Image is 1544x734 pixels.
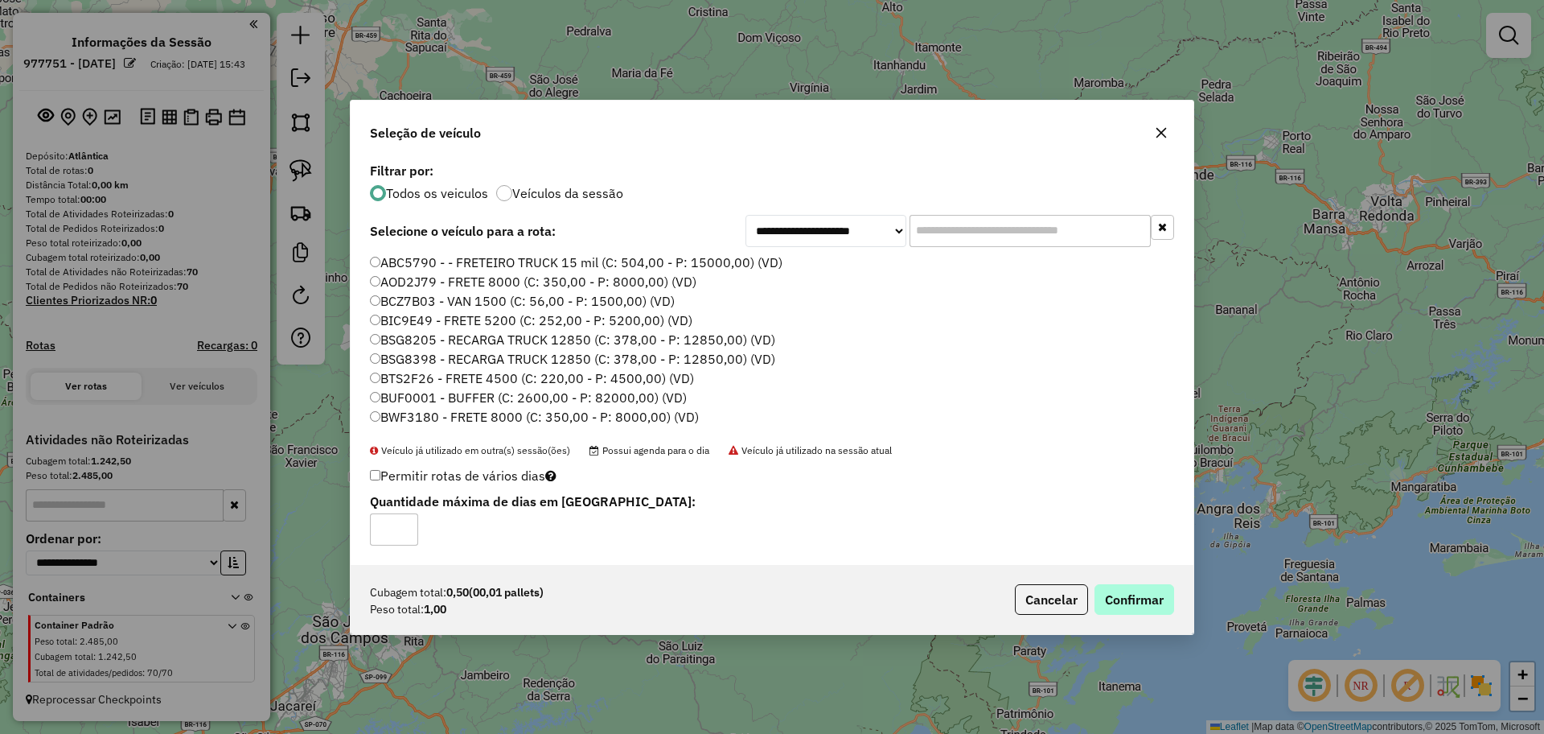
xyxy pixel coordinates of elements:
span: Peso total: [370,601,424,618]
label: BUF0001 - BUFFER (C: 2600,00 - P: 82000,00) (VD) [370,388,687,407]
span: Possui agenda para o dia [589,444,709,456]
span: Veículo já utilizado em outra(s) sessão(ões) [370,444,570,456]
span: Cubagem total: [370,584,446,601]
label: BIC9E49 - FRETE 5200 (C: 252,00 - P: 5200,00) (VD) [370,311,692,330]
label: BCZ7B03 - VAN 1500 (C: 56,00 - P: 1500,00) (VD) [370,291,675,311]
label: ABC5790 - - FRETEIRO TRUCK 15 mil (C: 504,00 - P: 15000,00) (VD) [370,253,782,272]
label: BTS2F26 - FRETE 4500 (C: 220,00 - P: 4500,00) (VD) [370,369,694,388]
button: Cancelar [1015,584,1088,615]
span: Veículo já utilizado na sessão atual [729,444,892,456]
label: BSG8398 - RECARGA TRUCK 12850 (C: 378,00 - P: 12850,00) (VD) [370,349,775,369]
label: Quantidade máxima de dias em [GEOGRAPHIC_DATA]: [370,492,900,511]
input: BWF3180 - FRETE 8000 (C: 350,00 - P: 8000,00) (VD) [370,411,380,422]
strong: Selecione o veículo para a rota: [370,223,556,239]
label: Permitir rotas de vários dias [370,460,556,491]
input: BIC9E49 - FRETE 5200 (C: 252,00 - P: 5200,00) (VD) [370,315,380,325]
span: Seleção de veículo [370,123,481,142]
input: BTS2F26 - FRETE 4500 (C: 220,00 - P: 4500,00) (VD) [370,373,380,383]
span: (00,01 pallets) [469,585,544,600]
label: BWF3734 - FRETEIRO TRUCK 12 mil (C: 406,00 - P: 12000,00) (VD) [370,427,777,446]
label: BSG8205 - RECARGA TRUCK 12850 (C: 378,00 - P: 12850,00) (VD) [370,330,775,349]
label: AOD2J79 - FRETE 8000 (C: 350,00 - P: 8000,00) (VD) [370,272,696,291]
input: BSG8205 - RECARGA TRUCK 12850 (C: 378,00 - P: 12850,00) (VD) [370,334,380,344]
input: AOD2J79 - FRETE 8000 (C: 350,00 - P: 8000,00) (VD) [370,276,380,287]
label: Veículos da sessão [512,187,623,200]
label: Filtrar por: [370,161,1174,180]
label: BWF3180 - FRETE 8000 (C: 350,00 - P: 8000,00) (VD) [370,407,699,427]
label: Todos os veiculos [386,187,488,200]
input: BSG8398 - RECARGA TRUCK 12850 (C: 378,00 - P: 12850,00) (VD) [370,353,380,364]
input: ABC5790 - - FRETEIRO TRUCK 15 mil (C: 504,00 - P: 15000,00) (VD) [370,257,380,267]
strong: 1,00 [424,601,446,618]
input: BUF0001 - BUFFER (C: 2600,00 - P: 82000,00) (VD) [370,392,380,402]
button: Confirmar [1094,584,1174,615]
input: BCZ7B03 - VAN 1500 (C: 56,00 - P: 1500,00) (VD) [370,295,380,306]
i: Selecione pelo menos um veículo [545,469,556,482]
input: Permitir rotas de vários dias [370,470,380,480]
strong: 0,50 [446,584,544,601]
